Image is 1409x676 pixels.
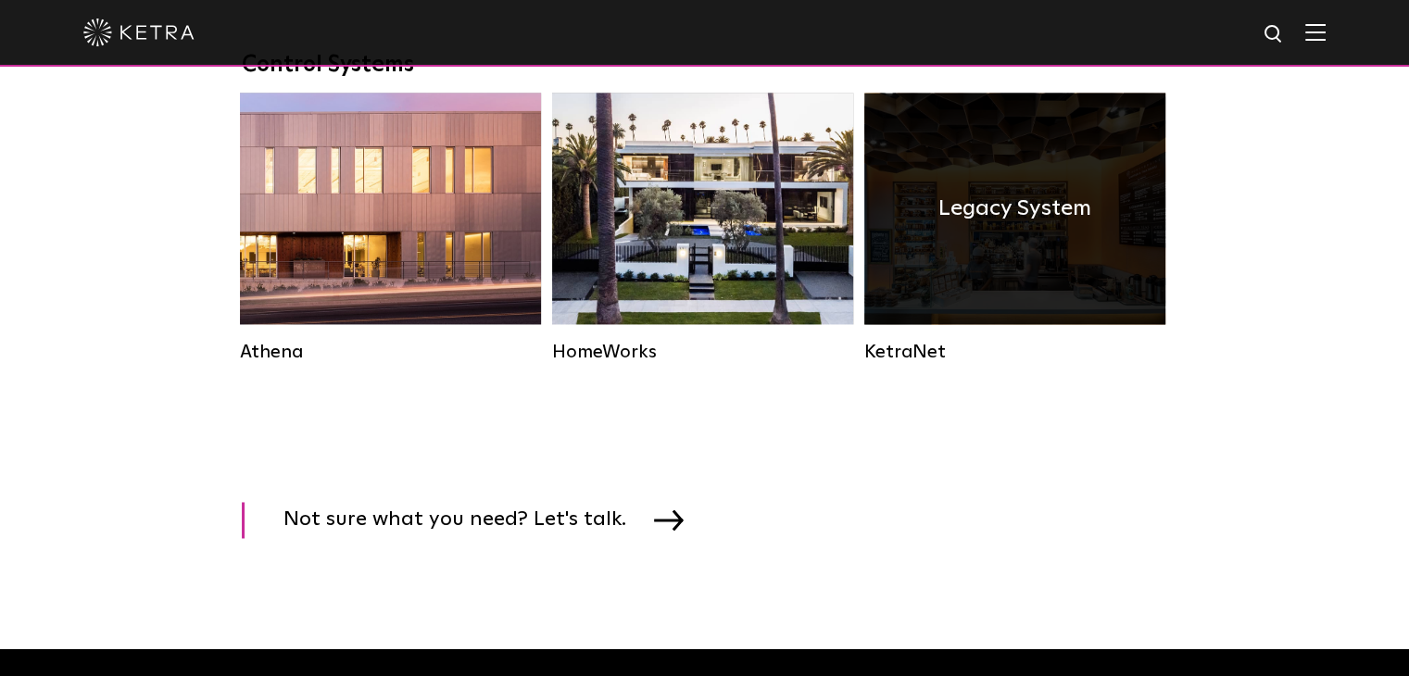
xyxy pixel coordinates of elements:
[242,502,707,538] a: Not sure what you need? Let's talk.
[240,93,541,363] a: Athena Commercial Solution
[552,341,853,363] div: HomeWorks
[283,502,654,538] span: Not sure what you need? Let's talk.
[1263,23,1286,46] img: search icon
[83,19,195,46] img: ketra-logo-2019-white
[552,93,853,363] a: HomeWorks Residential Solution
[864,93,1165,363] a: KetraNet Legacy System
[654,509,684,530] img: arrow
[864,341,1165,363] div: KetraNet
[240,341,541,363] div: Athena
[1305,23,1326,41] img: Hamburger%20Nav.svg
[938,191,1091,226] h4: Legacy System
